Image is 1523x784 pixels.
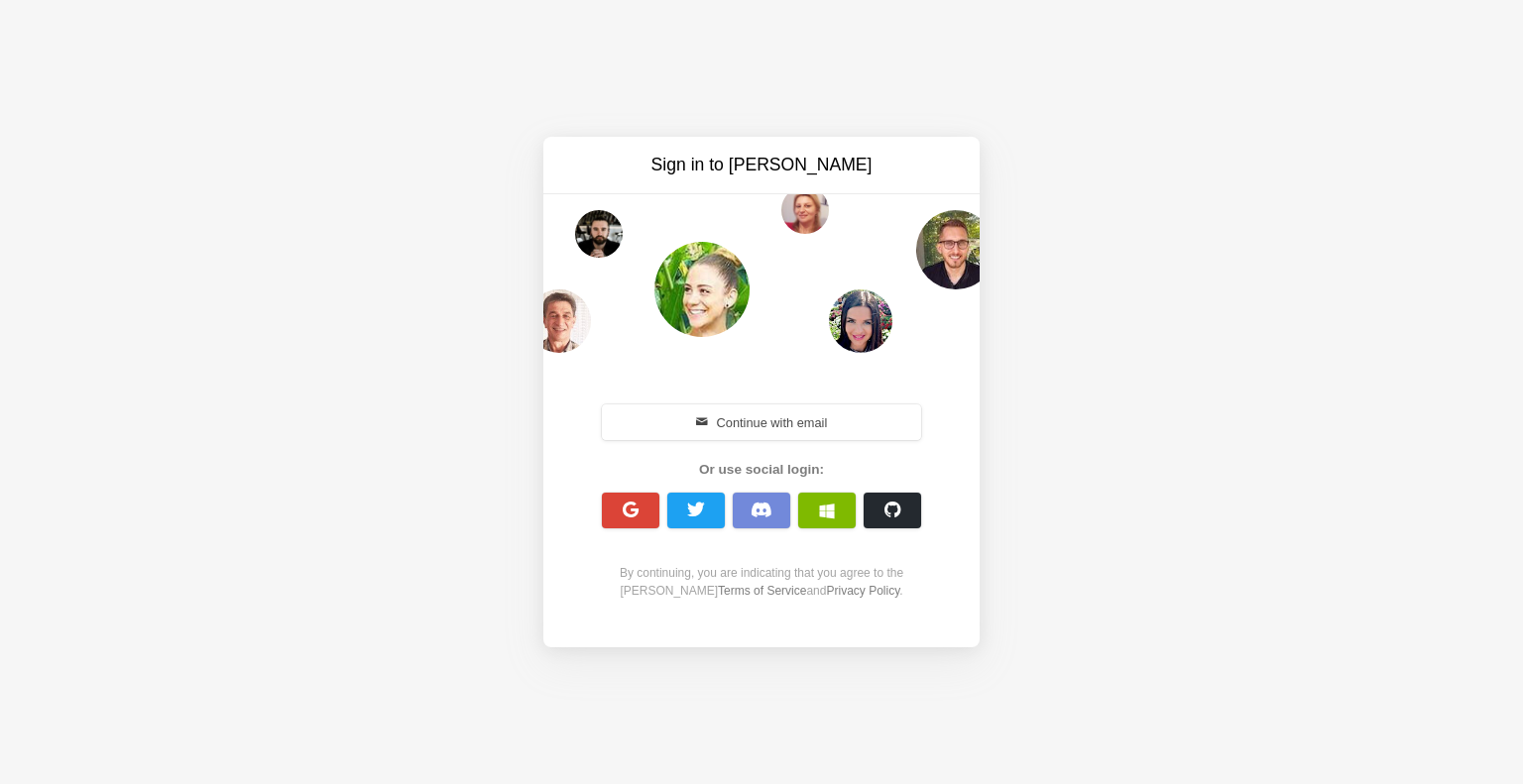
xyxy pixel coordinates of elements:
[602,404,921,440] button: Continue with email
[718,584,806,598] a: Terms of Service
[591,460,932,480] div: Or use social login:
[591,564,932,600] div: By continuing, you are indicating that you agree to the [PERSON_NAME] and .
[595,153,928,177] h3: Sign in to [PERSON_NAME]
[826,584,899,598] a: Privacy Policy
